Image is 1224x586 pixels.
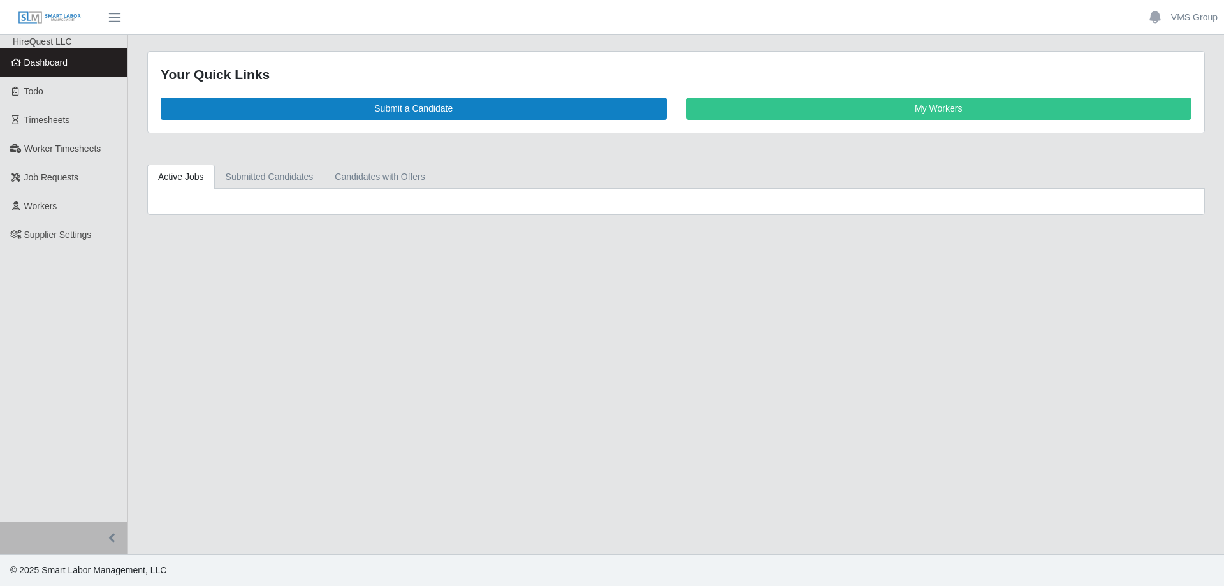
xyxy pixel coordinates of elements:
[686,98,1192,120] a: My Workers
[24,57,68,68] span: Dashboard
[324,165,435,189] a: Candidates with Offers
[215,165,324,189] a: Submitted Candidates
[24,143,101,154] span: Worker Timesheets
[24,172,79,182] span: Job Requests
[147,165,215,189] a: Active Jobs
[161,64,1191,85] div: Your Quick Links
[24,115,70,125] span: Timesheets
[24,86,43,96] span: Todo
[24,230,92,240] span: Supplier Settings
[18,11,82,25] img: SLM Logo
[24,201,57,211] span: Workers
[10,565,166,575] span: © 2025 Smart Labor Management, LLC
[161,98,667,120] a: Submit a Candidate
[1171,11,1218,24] a: VMS Group
[13,36,72,47] span: HireQuest LLC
